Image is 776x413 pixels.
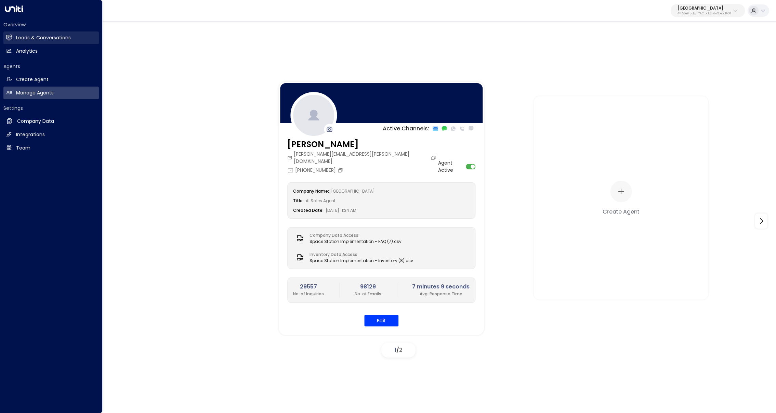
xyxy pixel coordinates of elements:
span: [GEOGRAPHIC_DATA] [331,188,375,194]
span: 1 [394,346,396,354]
button: Copy [338,168,345,173]
h2: Team [16,144,30,152]
div: [PHONE_NUMBER] [287,167,345,174]
h2: 7 minutes 9 seconds [412,283,470,291]
p: 4f1736e9-ccb7-4332-bcb2-7b72aeab8734 [678,12,731,15]
a: Team [3,142,99,154]
h2: Leads & Conversations [16,34,71,41]
a: Integrations [3,128,99,141]
label: Inventory Data Access: [310,251,410,258]
h2: Company Data [17,118,54,125]
span: AI Sales Agent [306,198,336,204]
div: [PERSON_NAME][EMAIL_ADDRESS][PERSON_NAME][DOMAIN_NAME] [287,151,438,165]
div: Create Agent [603,207,640,215]
p: No. of Emails [355,291,381,297]
button: Edit [364,315,398,326]
label: Company Data Access: [310,232,398,238]
label: Company Name: [293,188,329,194]
h2: Manage Agents [16,89,54,96]
h2: 29557 [293,283,324,291]
h2: Agents [3,63,99,70]
h2: Integrations [16,131,45,138]
label: Agent Active [438,159,464,174]
p: Avg. Response Time [412,291,470,297]
h2: Settings [3,105,99,112]
div: / [381,343,416,358]
span: Space Station Implementation - FAQ (7).csv [310,238,402,245]
a: Create Agent [3,73,99,86]
label: Created Date: [293,207,324,213]
p: Active Channels: [383,125,429,133]
span: [DATE] 11:24 AM [326,207,356,213]
span: Space Station Implementation - Inventory (8).csv [310,258,413,264]
a: Manage Agents [3,87,99,99]
a: Company Data [3,115,99,128]
h3: [PERSON_NAME] [287,138,438,151]
h2: 98129 [355,283,381,291]
a: Leads & Conversations [3,31,99,44]
h2: Overview [3,21,99,28]
button: Copy [431,155,438,160]
p: No. of Inquiries [293,291,324,297]
button: [GEOGRAPHIC_DATA]4f1736e9-ccb7-4332-bcb2-7b72aeab8734 [671,4,745,17]
h2: Create Agent [16,76,49,83]
label: Title: [293,198,304,204]
a: Analytics [3,45,99,57]
span: 2 [399,346,403,354]
p: [GEOGRAPHIC_DATA] [678,6,731,10]
h2: Analytics [16,48,38,55]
